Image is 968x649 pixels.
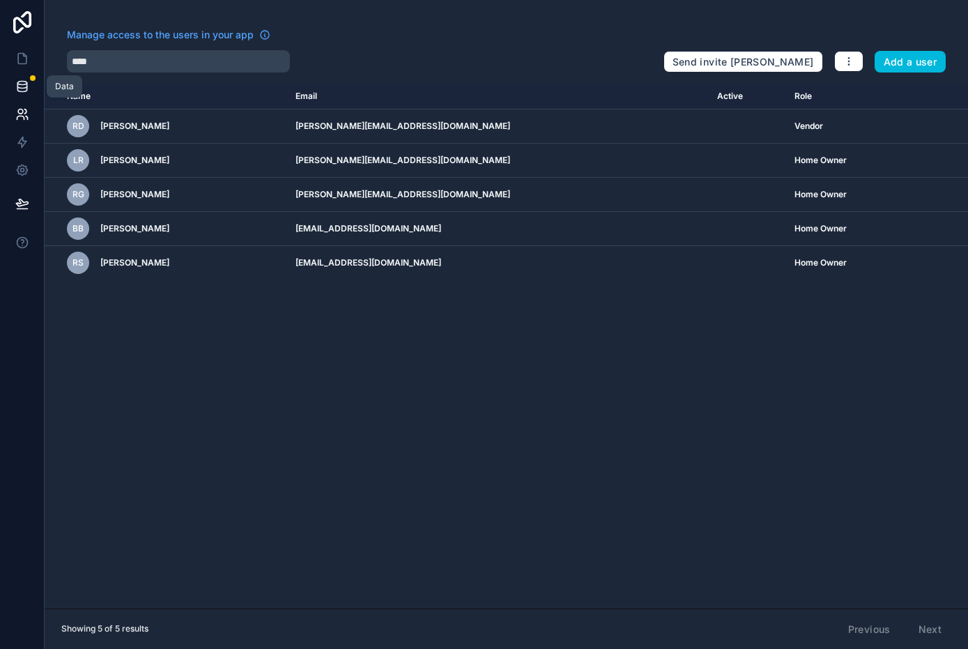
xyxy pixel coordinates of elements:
[67,28,270,42] a: Manage access to the users in your app
[100,257,169,268] span: [PERSON_NAME]
[794,223,847,234] span: Home Owner
[100,223,169,234] span: [PERSON_NAME]
[55,81,74,92] div: Data
[875,51,946,73] button: Add a user
[287,212,709,246] td: [EMAIL_ADDRESS][DOMAIN_NAME]
[45,84,287,109] th: Name
[794,257,847,268] span: Home Owner
[45,84,968,609] div: scrollable content
[786,84,912,109] th: Role
[72,189,84,200] span: RG
[663,51,823,73] button: Send invite [PERSON_NAME]
[287,246,709,280] td: [EMAIL_ADDRESS][DOMAIN_NAME]
[794,189,847,200] span: Home Owner
[100,189,169,200] span: [PERSON_NAME]
[794,155,847,166] span: Home Owner
[709,84,786,109] th: Active
[73,155,84,166] span: LR
[100,121,169,132] span: [PERSON_NAME]
[67,28,254,42] span: Manage access to the users in your app
[287,109,709,144] td: [PERSON_NAME][EMAIL_ADDRESS][DOMAIN_NAME]
[100,155,169,166] span: [PERSON_NAME]
[72,121,84,132] span: RD
[72,223,84,234] span: BB
[794,121,823,132] span: Vendor
[287,178,709,212] td: [PERSON_NAME][EMAIL_ADDRESS][DOMAIN_NAME]
[72,257,84,268] span: RS
[287,84,709,109] th: Email
[61,623,148,634] span: Showing 5 of 5 results
[287,144,709,178] td: [PERSON_NAME][EMAIL_ADDRESS][DOMAIN_NAME]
